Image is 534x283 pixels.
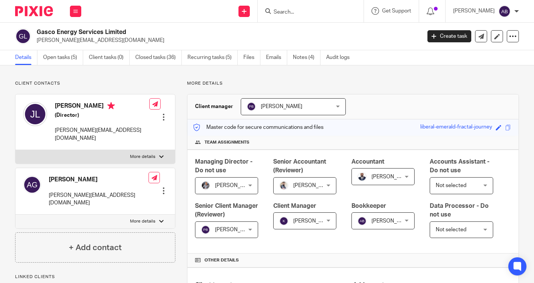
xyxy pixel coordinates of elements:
span: Bookkeeper [351,203,386,209]
span: [PERSON_NAME] [293,183,335,188]
a: Closed tasks (36) [135,50,182,65]
p: [PERSON_NAME][EMAIL_ADDRESS][DOMAIN_NAME] [55,127,149,142]
span: Not selected [436,227,466,232]
input: Search [273,9,341,16]
a: Emails [266,50,287,65]
img: svg%3E [201,225,210,234]
img: svg%3E [23,176,41,194]
span: Accountant [351,159,384,165]
img: svg%3E [279,217,288,226]
p: More details [130,154,155,160]
p: Client contacts [15,80,175,87]
img: svg%3E [358,217,367,226]
h5: (Director) [55,111,149,119]
span: [PERSON_NAME] [215,183,257,188]
span: Not selected [436,183,466,188]
span: Team assignments [204,139,249,145]
a: Open tasks (5) [43,50,83,65]
h3: Client manager [195,103,233,110]
a: Client tasks (0) [89,50,130,65]
span: Accounts Assistant - Do not use [430,159,489,173]
p: [PERSON_NAME] [453,7,495,15]
p: More details [187,80,519,87]
h4: + Add contact [69,242,122,254]
span: Managing Director - Do not use [195,159,252,173]
a: Create task [427,30,471,42]
img: svg%3E [23,102,47,126]
span: Get Support [382,8,411,14]
p: More details [130,218,155,224]
span: Data Processor - Do not use [430,203,489,218]
span: Senior Client Manager (Reviewer) [195,203,258,218]
p: Linked clients [15,274,175,280]
a: Recurring tasks (5) [187,50,238,65]
a: Audit logs [326,50,355,65]
span: Other details [204,257,239,263]
p: [PERSON_NAME][EMAIL_ADDRESS][DOMAIN_NAME] [37,37,416,44]
span: [PERSON_NAME] [293,218,335,224]
a: Notes (4) [293,50,320,65]
div: liberal-emerald-fractal-journey [420,123,492,132]
img: -%20%20-%20studio@ingrained.co.uk%20for%20%20-20220223%20at%20101413%20-%201W1A2026.jpg [201,181,210,190]
h4: [PERSON_NAME] [55,102,149,111]
img: svg%3E [247,102,256,111]
span: [PERSON_NAME] [261,104,302,109]
img: svg%3E [15,28,31,44]
i: Primary [107,102,115,110]
img: Pixie%2002.jpg [279,181,288,190]
img: WhatsApp%20Image%202022-05-18%20at%206.27.04%20PM.jpeg [358,172,367,181]
p: Master code for secure communications and files [193,124,323,131]
img: svg%3E [498,5,511,17]
h4: [PERSON_NAME] [49,176,149,184]
span: [PERSON_NAME] [371,174,413,179]
img: Pixie [15,6,53,16]
h2: Gasco Energy Services Limited [37,28,340,36]
p: [PERSON_NAME][EMAIL_ADDRESS][DOMAIN_NAME] [49,192,149,207]
a: Files [243,50,260,65]
a: Details [15,50,37,65]
span: Senior Accountant (Reviewer) [273,159,326,173]
span: [PERSON_NAME] [371,218,413,224]
span: [PERSON_NAME] [215,227,257,232]
span: Client Manager [273,203,316,209]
